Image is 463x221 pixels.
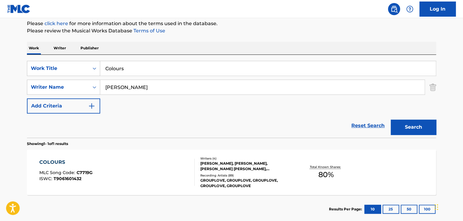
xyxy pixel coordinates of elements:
p: Writer [52,42,68,54]
div: COLOURS [39,159,93,166]
span: 80 % [318,169,333,180]
div: Help [404,3,416,15]
div: Writers ( 4 ) [200,156,292,161]
a: Public Search [388,3,400,15]
img: help [406,5,413,13]
p: Please review the Musical Works Database [27,27,436,35]
span: MLC Song Code : [39,170,77,175]
div: GROUPLOVE, GROUPLOVE, GROUPLOVE, GROUPLOVE, GROUPLOVE [200,178,292,189]
button: 50 [401,205,417,214]
a: COLOURSMLC Song Code:C7719GISWC:T9061601432Writers (4)[PERSON_NAME], [PERSON_NAME], [PERSON_NAME]... [27,150,436,195]
div: Work Title [31,65,85,72]
button: 100 [419,205,435,214]
div: Recording Artists ( 89 ) [200,173,292,178]
button: 25 [383,205,399,214]
div: Drag [435,198,438,216]
p: Publisher [79,42,100,54]
a: Log In [419,2,456,17]
button: 10 [364,205,381,214]
span: C7719G [77,170,93,175]
div: [PERSON_NAME], [PERSON_NAME], [PERSON_NAME] [PERSON_NAME], [PERSON_NAME] [200,161,292,172]
p: Please for more information about the terms used in the database. [27,20,436,27]
iframe: Chat Widget [433,192,463,221]
a: click here [44,21,68,26]
img: search [390,5,398,13]
p: Showing 1 - 1 of 1 results [27,141,68,147]
button: Add Criteria [27,98,100,114]
a: Terms of Use [132,28,165,34]
div: Writer Name [31,84,85,91]
span: ISWC : [39,176,54,181]
p: Work [27,42,41,54]
p: Results Per Page: [329,206,363,212]
img: MLC Logo [7,5,31,13]
button: Search [391,120,436,135]
p: Total Known Shares: [310,165,342,169]
span: T9061601432 [54,176,81,181]
img: 9d2ae6d4665cec9f34b9.svg [88,102,95,110]
img: Delete Criterion [429,80,436,95]
form: Search Form [27,61,436,138]
a: Reset Search [348,119,388,132]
